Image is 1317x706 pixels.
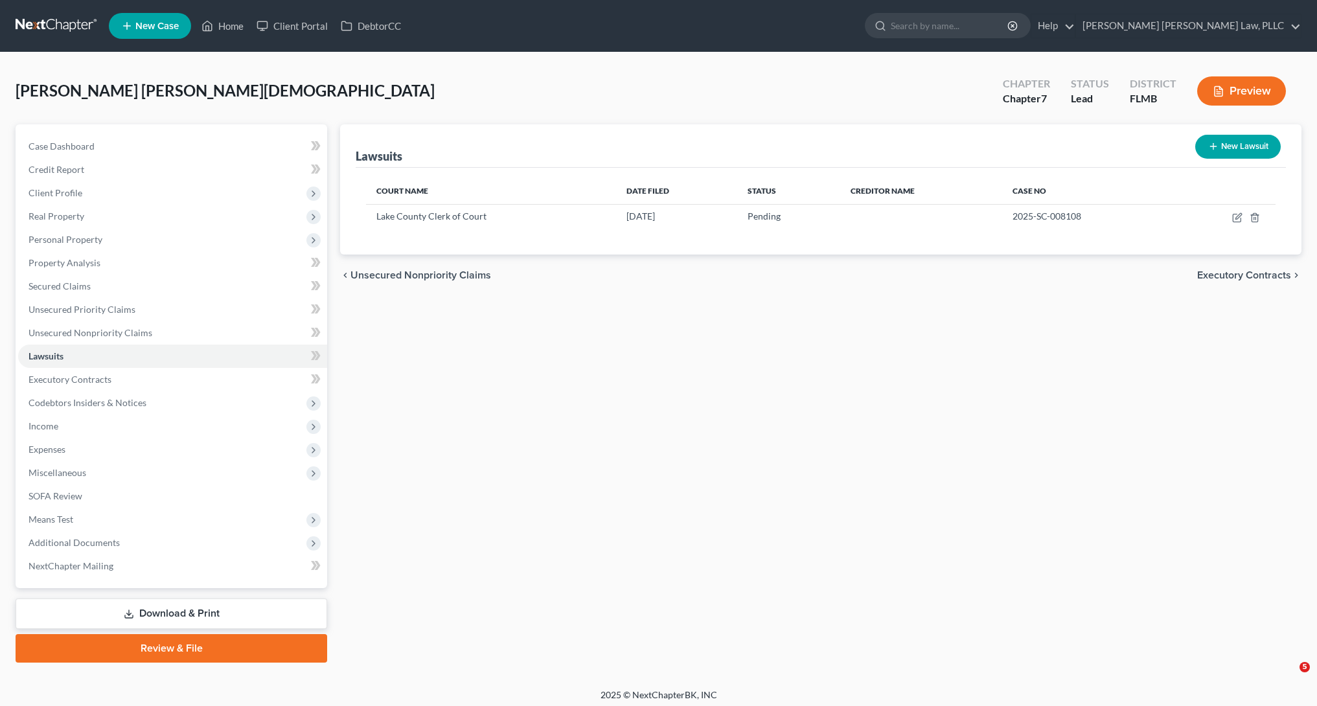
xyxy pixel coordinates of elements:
a: Executory Contracts [18,368,327,391]
span: Creditor Name [851,186,915,196]
span: Case No [1013,186,1046,196]
span: Executory Contracts [29,374,111,385]
div: Lead [1071,91,1109,106]
span: Case Dashboard [29,141,95,152]
button: New Lawsuit [1195,135,1281,159]
a: Unsecured Nonpriority Claims [18,321,327,345]
span: Expenses [29,444,65,455]
span: Client Profile [29,187,82,198]
span: Codebtors Insiders & Notices [29,397,146,408]
div: FLMB [1130,91,1176,106]
a: Review & File [16,634,327,663]
span: 2025-SC-008108 [1013,211,1081,222]
span: Property Analysis [29,257,100,268]
span: Date Filed [626,186,669,196]
a: Case Dashboard [18,135,327,158]
span: Lawsuits [29,350,63,361]
a: Lawsuits [18,345,327,368]
a: Secured Claims [18,275,327,298]
button: Preview [1197,76,1286,106]
a: Download & Print [16,598,327,629]
span: Income [29,420,58,431]
span: NextChapter Mailing [29,560,113,571]
span: Additional Documents [29,537,120,548]
a: Home [195,14,250,38]
div: Chapter [1003,76,1050,91]
button: Executory Contracts chevron_right [1197,270,1301,280]
div: Lawsuits [356,148,402,164]
span: Miscellaneous [29,467,86,478]
a: Help [1031,14,1075,38]
a: NextChapter Mailing [18,554,327,578]
input: Search by name... [891,14,1009,38]
span: Real Property [29,211,84,222]
span: Court Name [376,186,428,196]
span: Lake County Clerk of Court [376,211,487,222]
a: DebtorCC [334,14,407,38]
span: Pending [748,211,781,222]
span: Unsecured Nonpriority Claims [29,327,152,338]
span: 7 [1041,92,1047,104]
span: Unsecured Nonpriority Claims [350,270,491,280]
iframe: Intercom live chat [1273,662,1304,693]
a: [PERSON_NAME] [PERSON_NAME] Law, PLLC [1076,14,1301,38]
span: Personal Property [29,234,102,245]
span: 5 [1300,662,1310,672]
i: chevron_right [1291,270,1301,280]
a: SOFA Review [18,484,327,508]
div: Chapter [1003,91,1050,106]
a: Property Analysis [18,251,327,275]
span: SOFA Review [29,490,82,501]
div: Status [1071,76,1109,91]
span: [DATE] [626,211,655,222]
i: chevron_left [340,270,350,280]
span: Credit Report [29,164,84,175]
span: Status [748,186,776,196]
a: Unsecured Priority Claims [18,298,327,321]
span: Executory Contracts [1197,270,1291,280]
a: Client Portal [250,14,334,38]
span: New Case [135,21,179,31]
span: Secured Claims [29,280,91,291]
span: [PERSON_NAME] [PERSON_NAME][DEMOGRAPHIC_DATA] [16,81,435,100]
div: District [1130,76,1176,91]
span: Means Test [29,514,73,525]
span: Unsecured Priority Claims [29,304,135,315]
button: chevron_left Unsecured Nonpriority Claims [340,270,491,280]
a: Credit Report [18,158,327,181]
